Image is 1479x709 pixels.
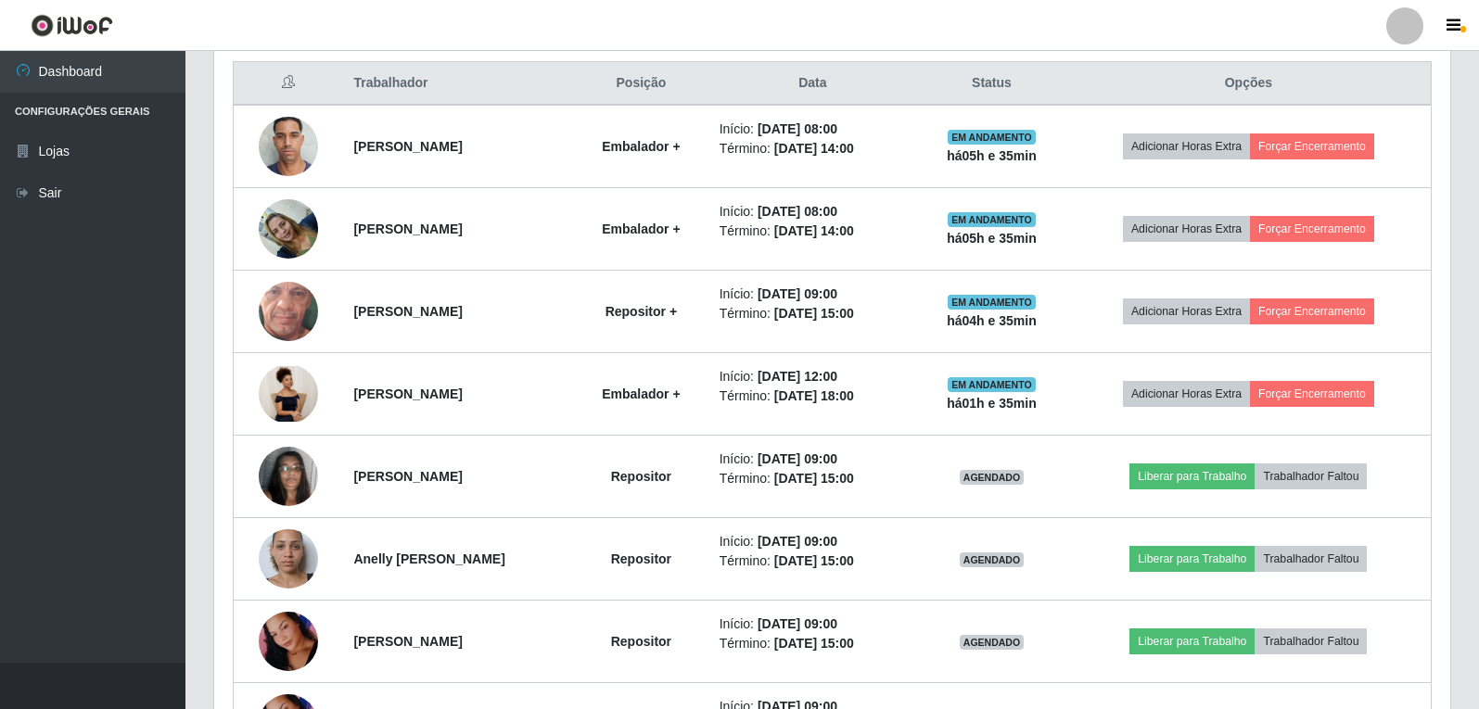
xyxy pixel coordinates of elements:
strong: Embalador + [602,222,680,236]
button: Trabalhador Faltou [1255,463,1367,489]
strong: [PERSON_NAME] [353,469,462,484]
button: Adicionar Horas Extra [1123,298,1250,324]
time: [DATE] 09:00 [758,534,837,549]
time: [DATE] 09:00 [758,616,837,631]
time: [DATE] 08:00 [758,204,837,219]
time: [DATE] 15:00 [774,306,854,321]
th: Trabalhador [342,62,574,106]
li: Término: [720,386,907,406]
button: Forçar Encerramento [1250,381,1374,407]
span: AGENDADO [960,470,1025,485]
strong: Repositor + [606,304,677,319]
button: Liberar para Trabalho [1129,463,1255,489]
th: Opções [1066,62,1432,106]
button: Trabalhador Faltou [1255,628,1367,654]
strong: há 04 h e 35 min [947,313,1037,328]
li: Término: [720,222,907,241]
strong: Anelly [PERSON_NAME] [353,551,504,566]
img: 1757454184631.jpeg [259,366,318,421]
button: Liberar para Trabalho [1129,546,1255,572]
button: Adicionar Horas Extra [1123,216,1250,242]
time: [DATE] 09:00 [758,451,837,466]
button: Liberar para Trabalho [1129,628,1255,654]
button: Forçar Encerramento [1250,298,1374,324]
strong: Repositor [611,469,671,484]
time: [DATE] 15:00 [774,471,854,486]
li: Término: [720,469,907,488]
span: EM ANDAMENTO [948,130,1036,145]
time: [DATE] 14:00 [774,223,854,238]
li: Início: [720,285,907,304]
strong: há 05 h e 35 min [947,231,1037,246]
li: Término: [720,551,907,571]
button: Forçar Encerramento [1250,133,1374,159]
th: Posição [574,62,708,106]
img: CoreUI Logo [31,14,113,37]
time: [DATE] 18:00 [774,388,854,403]
li: Término: [720,634,907,653]
li: Início: [720,367,907,386]
button: Adicionar Horas Extra [1123,381,1250,407]
strong: Embalador + [602,139,680,154]
strong: [PERSON_NAME] [353,634,462,649]
strong: [PERSON_NAME] [353,222,462,236]
img: 1757604463996.jpeg [259,437,318,515]
th: Status [917,62,1066,106]
span: AGENDADO [960,552,1025,567]
time: [DATE] 08:00 [758,121,837,136]
time: [DATE] 12:00 [758,369,837,384]
time: [DATE] 14:00 [774,141,854,156]
button: Trabalhador Faltou [1255,546,1367,572]
span: AGENDADO [960,635,1025,650]
strong: [PERSON_NAME] [353,139,462,154]
time: [DATE] 09:00 [758,286,837,301]
button: Forçar Encerramento [1250,216,1374,242]
strong: [PERSON_NAME] [353,386,462,401]
strong: Embalador + [602,386,680,401]
span: EM ANDAMENTO [948,295,1036,310]
strong: [PERSON_NAME] [353,304,462,319]
time: [DATE] 15:00 [774,553,854,568]
li: Início: [720,120,907,139]
li: Início: [720,202,907,222]
button: Adicionar Horas Extra [1123,133,1250,159]
time: [DATE] 15:00 [774,636,854,651]
li: Término: [720,139,907,158]
strong: Repositor [611,551,671,566]
img: 1698511606496.jpeg [259,107,318,185]
img: 1758033216374.jpeg [259,577,318,706]
img: 1736004574003.jpeg [259,506,318,612]
span: EM ANDAMENTO [948,377,1036,392]
li: Término: [720,304,907,323]
strong: há 05 h e 35 min [947,148,1037,163]
strong: Repositor [611,634,671,649]
img: 1757951720954.jpeg [259,189,318,268]
li: Início: [720,449,907,469]
li: Início: [720,614,907,634]
span: EM ANDAMENTO [948,212,1036,227]
th: Data [708,62,918,106]
img: 1725533937755.jpeg [259,246,318,377]
strong: há 01 h e 35 min [947,396,1037,411]
li: Início: [720,532,907,551]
